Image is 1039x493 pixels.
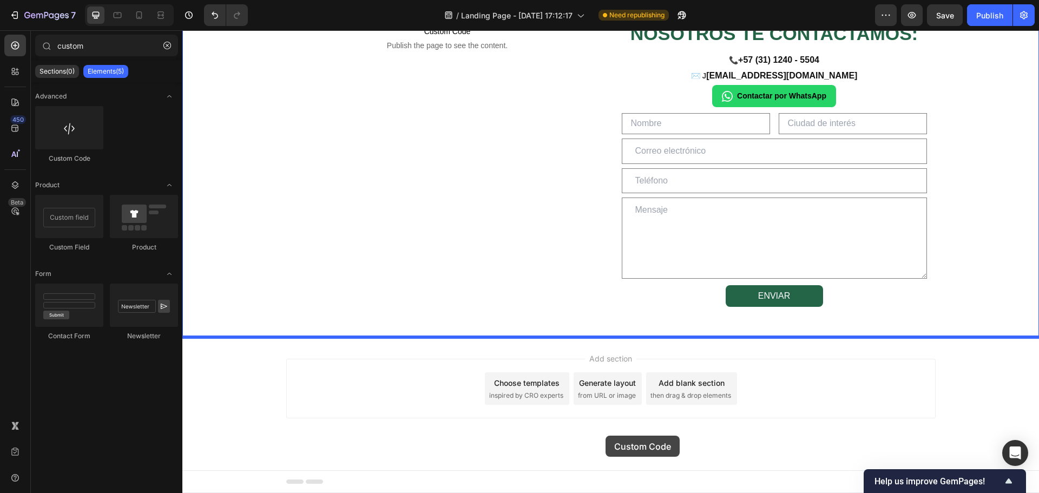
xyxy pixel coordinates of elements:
div: Custom Field [35,242,103,252]
div: Publish [976,10,1003,21]
span: Toggle open [161,176,178,194]
span: Advanced [35,91,67,101]
span: Help us improve GemPages! [874,476,1002,487]
button: Show survey - Help us improve GemPages! [874,475,1015,488]
span: Save [936,11,954,20]
div: Contact Form [35,331,103,341]
span: Form [35,269,51,279]
span: Toggle open [161,88,178,105]
iframe: Design area [182,30,1039,493]
div: 450 [10,115,26,124]
p: Sections(0) [40,67,75,76]
div: Product [110,242,178,252]
p: 7 [71,9,76,22]
input: Search Sections & Elements [35,35,178,56]
span: Toggle open [161,265,178,282]
span: Product [35,180,60,190]
div: Newsletter [110,331,178,341]
span: Need republishing [609,10,665,20]
div: Open Intercom Messenger [1002,440,1028,466]
div: Undo/Redo [204,4,248,26]
span: / [456,10,459,21]
button: Save [927,4,963,26]
div: Beta [8,198,26,207]
button: 7 [4,4,81,26]
button: Publish [967,4,1012,26]
p: Elements(5) [88,67,124,76]
span: Landing Page - [DATE] 17:12:17 [461,10,573,21]
div: Custom Code [35,154,103,163]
